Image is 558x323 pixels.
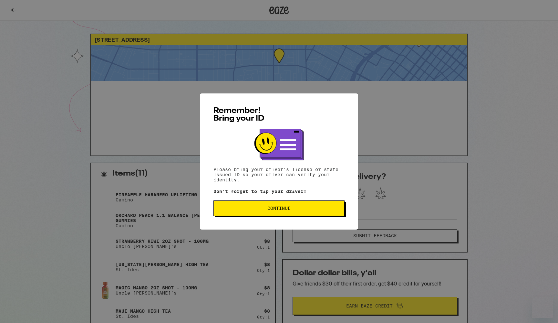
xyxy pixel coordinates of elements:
p: Please bring your driver's license or state issued ID so your driver can verify your identity. [213,167,345,182]
button: Continue [213,200,345,216]
span: Continue [267,206,291,210]
span: Remember! Bring your ID [213,107,264,123]
p: Don't forget to tip your driver! [213,189,345,194]
iframe: Button to launch messaging window [532,297,553,318]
